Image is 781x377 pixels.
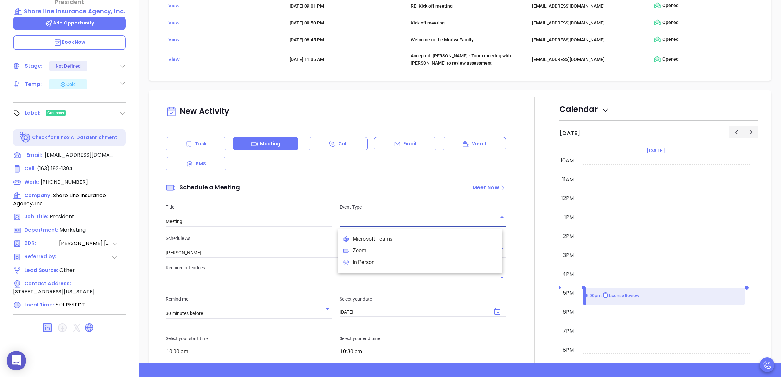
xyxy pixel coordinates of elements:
[338,140,348,147] p: Call
[13,288,95,295] span: [STREET_ADDRESS][US_STATE]
[168,18,280,27] div: View
[403,140,416,147] p: Email
[45,20,94,26] span: Add Opportunity
[653,55,765,64] div: Opened
[473,184,499,192] div: Meet Now
[338,245,502,257] li: Zoom
[338,257,502,268] li: In Person
[55,301,85,308] span: 5:01 PM EDT
[561,176,575,183] div: 11am
[290,56,402,63] div: [DATE] 11:35 AM
[340,295,506,303] p: Select your date
[41,178,88,186] span: [PHONE_NUMBER]
[59,240,111,248] span: [PERSON_NAME] [PERSON_NAME]
[340,203,506,211] p: Event Type
[13,192,106,207] span: Shore Line Insurance Agency, Inc.
[645,146,666,155] a: [DATE]
[25,213,48,220] span: Job Title:
[25,179,39,185] span: Work:
[561,289,575,297] div: 5pm
[340,309,487,315] input: MM/DD/YYYY
[340,335,506,342] p: Select your end time
[560,195,575,202] div: 12pm
[323,305,332,314] button: Open
[56,61,81,71] div: Not Defined
[561,308,575,316] div: 6pm
[532,56,644,63] div: [EMAIL_ADDRESS][DOMAIN_NAME]
[729,126,744,138] button: Previous day
[472,140,486,147] p: Vmail
[25,79,42,89] div: Temp:
[13,7,126,16] a: Shore Line Insurance Agency, Inc.
[25,227,58,233] span: Department:
[166,335,332,342] p: Select your start time
[166,264,506,271] p: Required attendees
[196,160,206,167] p: SMS
[290,19,402,26] div: [DATE] 08:50 PM
[532,19,644,26] div: [EMAIL_ADDRESS][DOMAIN_NAME]
[37,165,73,172] span: (163) 192-1394
[25,108,41,118] div: Label:
[338,233,502,245] li: Microsoft Teams
[25,192,52,199] span: Company:
[60,80,76,88] div: Cold
[25,240,58,248] span: BDR:
[260,140,280,147] p: Meeting
[25,61,42,71] div: Stage:
[168,35,280,44] div: View
[532,36,644,43] div: [EMAIL_ADDRESS][DOMAIN_NAME]
[653,19,765,27] div: Opened
[497,273,507,282] button: Open
[59,226,86,234] span: Marketing
[168,55,280,64] div: View
[25,165,36,172] span: Cell :
[559,157,575,165] div: 10am
[411,2,523,9] div: RE: Kick off meeting
[653,2,765,10] div: Opened
[59,266,75,274] span: Other
[166,235,506,242] p: Schedule As
[54,39,86,45] span: Book Now
[20,132,31,143] img: Ai-Enrich-DaqCidB-.svg
[195,140,207,147] p: Task
[490,304,505,320] button: Choose date, selected date is Aug 20, 2025
[561,327,575,335] div: 7pm
[166,183,240,191] span: Schedule a Meeting
[45,151,113,159] span: [EMAIL_ADDRESS][DOMAIN_NAME]
[26,151,42,160] span: Email:
[166,217,332,227] input: Add a title
[743,126,758,138] button: Next day
[561,270,575,278] div: 4pm
[497,212,507,222] button: Close
[561,346,575,354] div: 8pm
[562,251,575,259] div: 3pm
[563,213,575,221] div: 1pm
[411,19,523,26] div: Kick off meeting
[166,103,506,120] div: New Activity
[25,280,71,287] span: Contact Address:
[411,52,523,67] div: Accepted: [PERSON_NAME] - Zoom meeting with [PERSON_NAME] to review assessment
[562,232,575,240] div: 2pm
[166,295,332,303] p: Remind me
[166,203,332,211] p: Title
[290,36,402,43] div: [DATE] 08:45 PM
[559,104,609,115] span: Calendar
[559,130,580,137] h2: [DATE]
[168,1,280,10] div: View
[25,301,54,308] span: Local Time:
[25,267,58,274] span: Lead Source:
[47,109,65,117] span: Customer
[586,292,639,299] p: 5:00pm License Review
[25,253,58,261] span: Referred by:
[411,36,523,43] div: Welcome to the Motiva Family
[653,36,765,44] div: Opened
[32,134,117,141] p: Check for Binox AI Data Enrichment
[50,213,74,220] span: President
[290,2,402,9] div: [DATE] 09:01 PM
[532,2,644,9] div: [EMAIL_ADDRESS][DOMAIN_NAME]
